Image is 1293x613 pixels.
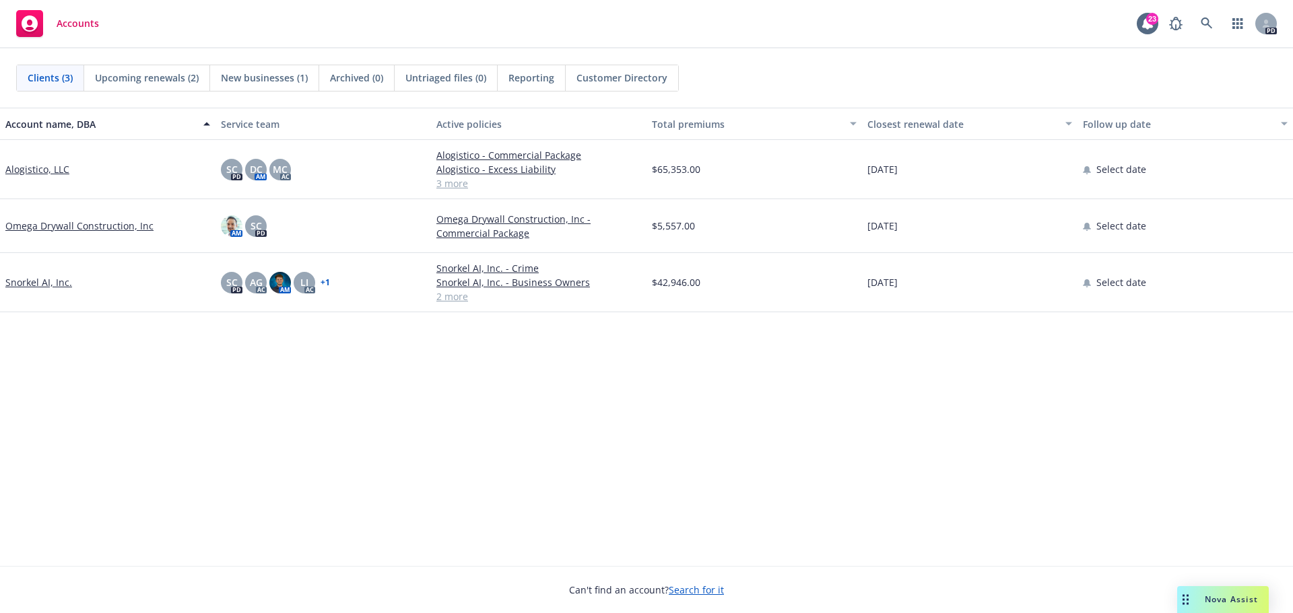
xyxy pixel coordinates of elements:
span: [DATE] [867,275,898,289]
span: Can't find an account? [569,583,724,597]
div: 23 [1146,13,1158,25]
span: DC [250,162,263,176]
button: Closest renewal date [862,108,1077,140]
span: Nova Assist [1205,593,1258,605]
img: photo [221,215,242,237]
span: [DATE] [867,219,898,233]
span: Select date [1096,162,1146,176]
span: SC [251,219,262,233]
div: Total premiums [652,117,842,131]
div: Closest renewal date [867,117,1057,131]
span: SC [226,162,238,176]
span: LI [300,275,308,289]
span: Customer Directory [576,71,667,85]
a: Search for it [669,583,724,596]
button: Total premiums [646,108,862,140]
div: Follow up date [1083,117,1273,131]
a: Omega Drywall Construction, Inc [5,219,154,233]
button: Follow up date [1077,108,1293,140]
a: Search [1193,10,1220,37]
span: $42,946.00 [652,275,700,289]
span: AG [250,275,263,289]
span: New businesses (1) [221,71,308,85]
button: Active policies [431,108,646,140]
span: [DATE] [867,162,898,176]
div: Drag to move [1177,586,1194,613]
span: Select date [1096,219,1146,233]
span: Select date [1096,275,1146,289]
a: Report a Bug [1162,10,1189,37]
span: $5,557.00 [652,219,695,233]
span: MC [273,162,288,176]
a: Snorkel AI, Inc. - Crime [436,261,641,275]
div: Account name, DBA [5,117,195,131]
div: Service team [221,117,426,131]
span: SC [226,275,238,289]
span: Archived (0) [330,71,383,85]
span: Accounts [57,18,99,29]
a: Omega Drywall Construction, Inc - Commercial Package [436,212,641,240]
img: photo [269,272,291,293]
a: Snorkel AI, Inc. [5,275,72,289]
a: Switch app [1224,10,1251,37]
span: $65,353.00 [652,162,700,176]
a: + 1 [321,279,330,287]
a: Alogistico - Excess Liability [436,162,641,176]
a: 2 more [436,289,641,303]
div: Active policies [436,117,641,131]
span: Clients (3) [28,71,73,85]
button: Nova Assist [1177,586,1269,613]
button: Service team [215,108,431,140]
a: Alogistico, LLC [5,162,69,176]
a: Alogistico - Commercial Package [436,148,641,162]
a: 3 more [436,176,641,190]
span: Reporting [508,71,554,85]
span: Untriaged files (0) [405,71,486,85]
a: Snorkel AI, Inc. - Business Owners [436,275,641,289]
a: Accounts [11,5,104,42]
span: Upcoming renewals (2) [95,71,199,85]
